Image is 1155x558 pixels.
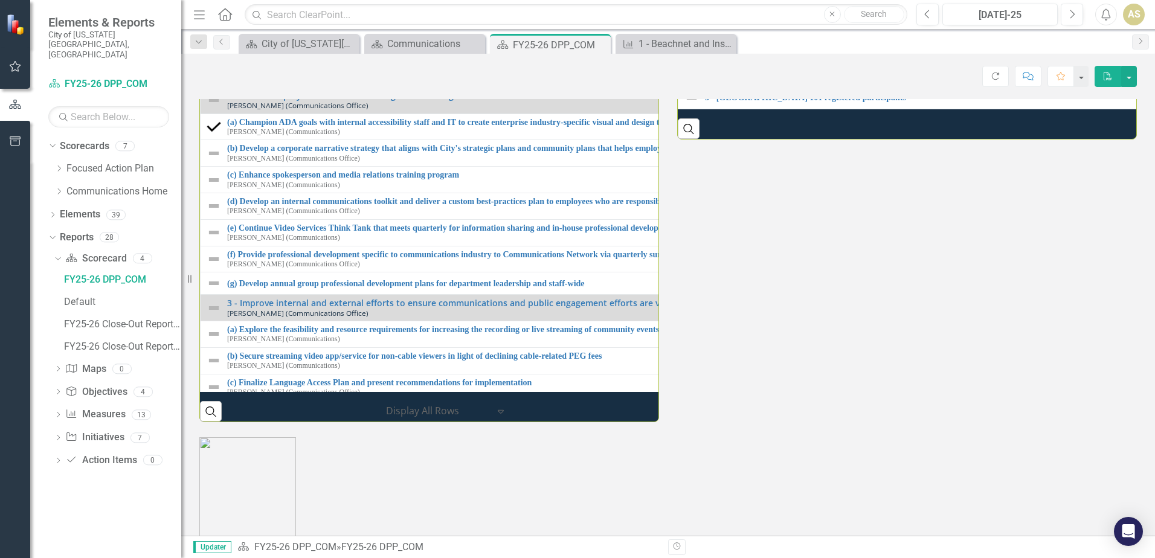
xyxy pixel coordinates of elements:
[207,353,221,368] img: Not Defined
[207,173,221,187] img: Not Defined
[201,114,1124,140] td: Double-Click to Edit Right Click for Context Menu
[65,454,137,467] a: Action Items
[201,167,1124,193] td: Double-Click to Edit Right Click for Context Menu
[947,8,1054,22] div: [DATE]-25
[132,409,151,420] div: 13
[201,295,1124,321] td: Double-Click to Edit Right Click for Context Menu
[201,347,1124,374] td: Double-Click to Edit Right Click for Context Menu
[201,272,1124,295] td: Double-Click to Edit Right Click for Context Menu
[227,362,340,370] small: [PERSON_NAME] (Communications)
[227,128,340,136] small: [PERSON_NAME] (Communications)
[201,374,1124,400] td: Double-Click to Edit Right Click for Context Menu
[100,232,119,243] div: 28
[245,4,907,25] input: Search ClearPoint...
[254,541,336,553] a: FY25-26 DPP_COM
[237,540,659,554] div: »
[242,36,356,51] a: City of [US_STATE][GEOGRAPHIC_DATA]
[207,301,221,315] img: Not Defined
[1114,517,1143,546] div: Open Intercom Messenger
[639,36,733,51] div: 1 - Beachnet and Inside Scoop engagement stats
[61,292,181,312] a: Default
[115,141,135,151] div: 7
[207,252,221,266] img: Not Defined
[367,36,482,51] a: Communications
[64,274,181,285] div: FY25-26 DPP_COM
[65,252,126,266] a: Scorecard
[66,162,181,176] a: Focused Action Plan
[48,15,169,30] span: Elements & Reports
[619,36,733,51] a: 1 - Beachnet and Inside Scoop engagement stats
[48,77,169,91] a: FY25-26 DPP_COM
[942,4,1058,25] button: [DATE]-25
[861,9,887,19] span: Search
[227,325,1118,334] a: (a) Explore the feasibility and resource requirements for increasing the recording or live stream...
[65,385,127,399] a: Objectives
[227,181,340,189] small: [PERSON_NAME] (Communications)
[201,140,1124,167] td: Double-Click to Edit Right Click for Context Menu
[201,246,1124,272] td: Double-Click to Edit Right Click for Context Menu
[48,30,169,59] small: City of [US_STATE][GEOGRAPHIC_DATA], [GEOGRAPHIC_DATA]
[60,208,100,222] a: Elements
[60,231,94,245] a: Reports
[60,139,109,153] a: Scorecards
[227,388,360,396] small: [PERSON_NAME] (Communications Office)
[227,207,360,215] small: [PERSON_NAME] (Communications Office)
[61,315,181,334] a: FY25-26 Close-Out Report - Initiatives
[207,93,221,107] img: Not Defined
[227,144,1118,153] a: (b) Develop a corporate narrative strategy that aligns with City's strategic plans and community ...
[227,279,1118,288] a: (g) Develop annual group professional development plans for department leadership and staff-wide
[61,337,181,356] a: FY25-26 Close-Out Report - Measures
[227,378,1118,387] a: (c) Finalize Language Access Plan and present recommendations for implementation
[112,364,132,374] div: 0
[66,185,181,199] a: Communications Home
[207,276,221,290] img: Not Defined
[227,118,1118,127] a: (a) Champion ADA goals with internal accessibility staff and IT to create enterprise industry-spe...
[193,541,231,553] span: Updater
[201,193,1124,219] td: Double-Click to Edit Right Click for Context Menu
[513,37,608,53] div: FY25-26 DPP_COM
[106,210,126,220] div: 39
[227,335,340,343] small: [PERSON_NAME] (Communications)
[227,309,368,317] small: [PERSON_NAME] (Communications Office)
[64,297,181,307] div: Default
[227,250,1118,259] a: (f) Provide professional development specific to communications industry to Communications Networ...
[227,234,340,242] small: [PERSON_NAME] (Communications)
[207,146,221,161] img: Not Defined
[130,432,150,443] div: 7
[844,6,904,23] button: Search
[201,219,1124,246] td: Double-Click to Edit Right Click for Context Menu
[65,431,124,444] a: Initiatives
[64,319,181,330] div: FY25-26 Close-Out Report - Initiatives
[1123,4,1145,25] button: AS
[61,270,181,289] a: FY25-26 DPP_COM
[64,341,181,352] div: FY25-26 Close-Out Report - Measures
[207,199,221,213] img: Not Defined
[207,120,221,134] img: Completed
[227,170,1118,179] a: (c) Enhance spokesperson and media relations training program
[6,14,27,35] img: ClearPoint Strategy
[143,455,162,466] div: 0
[65,408,125,422] a: Measures
[227,260,360,268] small: [PERSON_NAME] (Communications Office)
[341,541,423,553] div: FY25-26 DPP_COM
[201,321,1124,348] td: Double-Click to Edit Right Click for Context Menu
[65,362,106,376] a: Maps
[227,223,1118,232] a: (e) Continue Video Services Think Tank that meets quarterly for information sharing and in-house ...
[134,386,153,397] div: 4
[207,225,221,240] img: Not Defined
[207,327,221,341] img: Not Defined
[227,351,1118,361] a: (b) Secure streaming video app/service for non-cable viewers in light of declining cable-related ...
[207,380,221,394] img: Not Defined
[227,197,1118,206] a: (d) Develop an internal communications toolkit and deliver a custom best-practices plan to employ...
[48,106,169,127] input: Search Below...
[227,298,1118,307] a: 3 - Improve internal and external efforts to ensure communications and public engagement efforts ...
[262,36,356,51] div: City of [US_STATE][GEOGRAPHIC_DATA]
[227,155,360,162] small: [PERSON_NAME] (Communications Office)
[387,36,482,51] div: Communications
[201,87,1124,114] td: Double-Click to Edit Right Click for Context Menu
[133,254,152,264] div: 4
[227,101,368,109] small: [PERSON_NAME] (Communications Office)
